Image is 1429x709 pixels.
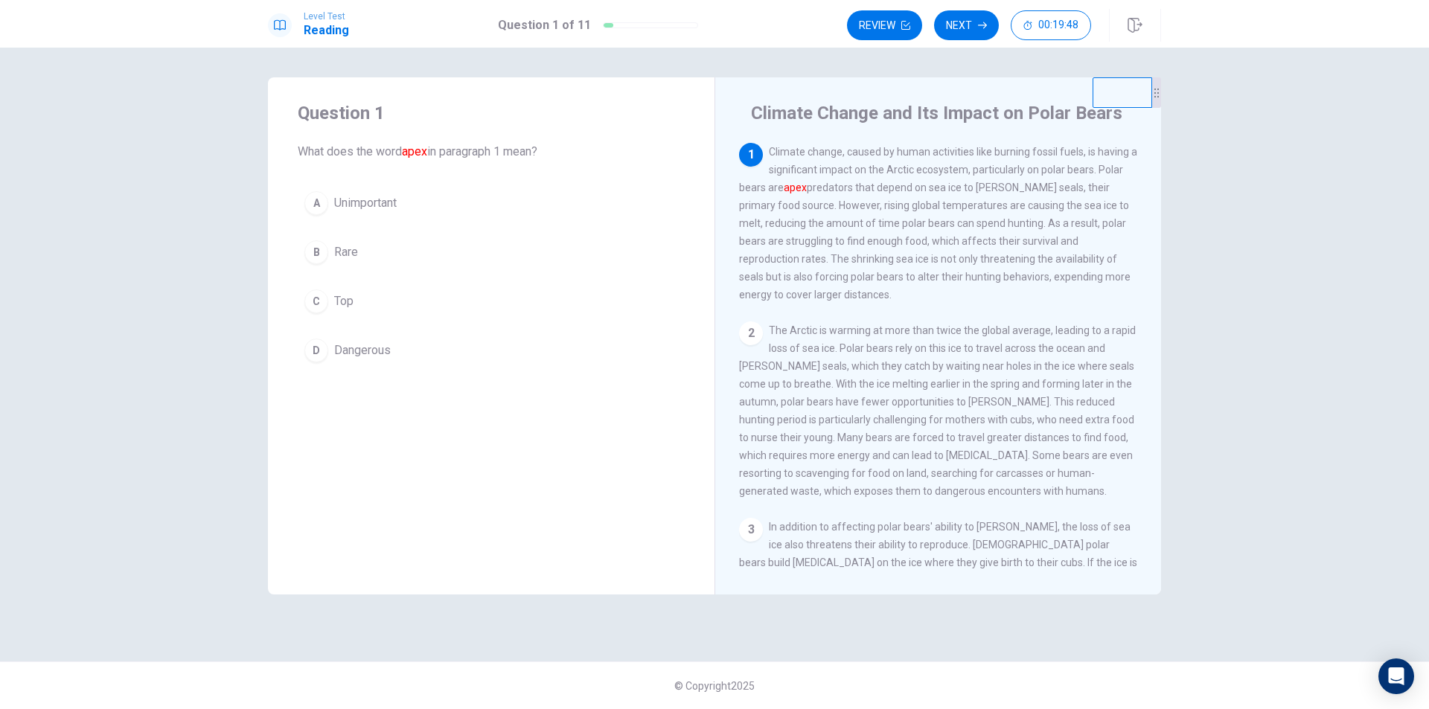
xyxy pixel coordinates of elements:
button: CTop [298,283,685,320]
span: 00:19:48 [1038,19,1078,31]
button: DDangerous [298,332,685,369]
div: D [304,339,328,362]
span: Climate change, caused by human activities like burning fossil fuels, is having a significant imp... [739,146,1137,301]
h4: Climate Change and Its Impact on Polar Bears [751,101,1122,125]
button: AUnimportant [298,185,685,222]
div: 2 [739,321,763,345]
span: Dangerous [334,341,391,359]
div: A [304,191,328,215]
span: In addition to affecting polar bears' ability to [PERSON_NAME], the loss of sea ice also threaten... [739,521,1137,658]
div: B [304,240,328,264]
span: © Copyright 2025 [674,680,755,692]
span: Rare [334,243,358,261]
button: 00:19:48 [1011,10,1091,40]
span: The Arctic is warming at more than twice the global average, leading to a rapid loss of sea ice. ... [739,324,1136,497]
span: Top [334,292,354,310]
div: C [304,289,328,313]
font: apex [784,182,807,193]
font: apex [402,144,427,158]
h1: Reading [304,22,349,39]
span: Level Test [304,11,349,22]
button: BRare [298,234,685,271]
h4: Question 1 [298,101,685,125]
div: Open Intercom Messenger [1378,658,1414,694]
h1: Question 1 of 11 [498,16,591,34]
span: Unimportant [334,194,397,212]
button: Next [934,10,999,40]
span: What does the word in paragraph 1 mean? [298,143,685,161]
div: 1 [739,143,763,167]
button: Review [847,10,922,40]
div: 3 [739,518,763,542]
